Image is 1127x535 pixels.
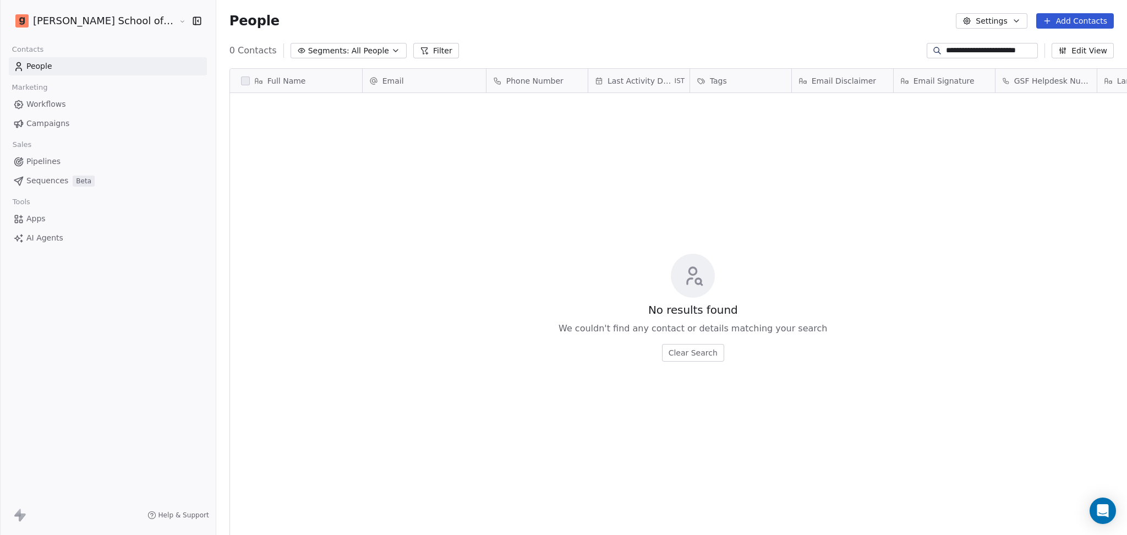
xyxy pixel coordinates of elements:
[9,57,207,75] a: People
[9,152,207,171] a: Pipelines
[956,13,1027,29] button: Settings
[7,79,52,96] span: Marketing
[33,14,176,28] span: [PERSON_NAME] School of Finance LLP
[26,175,68,187] span: Sequences
[363,69,486,92] div: Email
[229,13,280,29] span: People
[9,95,207,113] a: Workflows
[608,75,672,86] span: Last Activity Date
[26,213,46,225] span: Apps
[1090,498,1116,524] div: Open Intercom Messenger
[1036,13,1114,29] button: Add Contacts
[995,69,1097,92] div: GSF Helpdesk Number
[26,232,63,244] span: AI Agents
[26,61,52,72] span: People
[588,69,690,92] div: Last Activity DateIST
[7,41,48,58] span: Contacts
[9,114,207,133] a: Campaigns
[352,45,389,57] span: All People
[15,14,29,28] img: Goela%20School%20Logos%20(4).png
[8,194,35,210] span: Tools
[230,93,363,514] div: grid
[229,44,277,57] span: 0 Contacts
[662,344,724,362] button: Clear Search
[382,75,404,86] span: Email
[812,75,876,86] span: Email Disclaimer
[1014,75,1090,86] span: GSF Helpdesk Number
[267,75,306,86] span: Full Name
[690,69,791,92] div: Tags
[913,75,975,86] span: Email Signature
[13,12,171,30] button: [PERSON_NAME] School of Finance LLP
[675,77,685,85] span: IST
[26,99,66,110] span: Workflows
[26,118,69,129] span: Campaigns
[894,69,995,92] div: Email Signature
[1052,43,1114,58] button: Edit View
[230,69,362,92] div: Full Name
[486,69,588,92] div: Phone Number
[73,176,95,187] span: Beta
[506,75,563,86] span: Phone Number
[648,302,738,318] span: No results found
[8,137,36,153] span: Sales
[9,229,207,247] a: AI Agents
[559,322,827,335] span: We couldn't find any contact or details matching your search
[26,156,61,167] span: Pipelines
[9,210,207,228] a: Apps
[9,172,207,190] a: SequencesBeta
[147,511,209,520] a: Help & Support
[413,43,459,58] button: Filter
[710,75,727,86] span: Tags
[158,511,209,520] span: Help & Support
[792,69,893,92] div: Email Disclaimer
[308,45,349,57] span: Segments:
